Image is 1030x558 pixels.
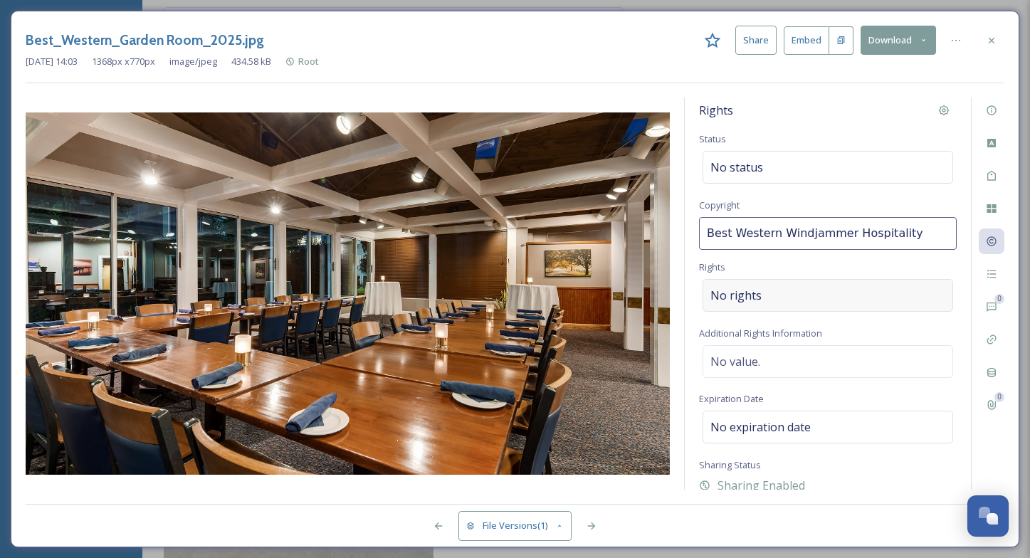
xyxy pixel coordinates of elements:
div: 0 [994,392,1004,402]
span: Sharing Status [699,458,761,471]
button: Download [861,26,936,55]
span: Additional Rights Information [699,327,822,339]
span: No rights [710,287,762,304]
button: File Versions(1) [458,511,572,540]
span: Expiration Date [699,392,764,405]
button: Open Chat [967,495,1009,537]
span: Status [699,132,726,145]
div: 0 [994,294,1004,304]
span: [DATE] 14:03 [26,55,78,68]
span: Copyright [699,199,740,211]
span: Root [298,55,319,68]
span: 1368 px x 770 px [92,55,155,68]
h3: Best_Western_Garden Room_2025.jpg [26,30,264,51]
span: image/jpeg [169,55,217,68]
span: Sharing Enabled [718,477,805,494]
span: Rights [699,102,733,119]
span: No expiration date [710,418,811,436]
span: Rights [699,260,725,273]
img: Best_Western_Garden%20Room_2025.jpg [26,112,670,475]
span: 434.58 kB [231,55,271,68]
span: No value. [710,353,760,370]
button: Share [735,26,777,55]
span: No status [710,159,763,176]
button: Embed [784,26,829,55]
